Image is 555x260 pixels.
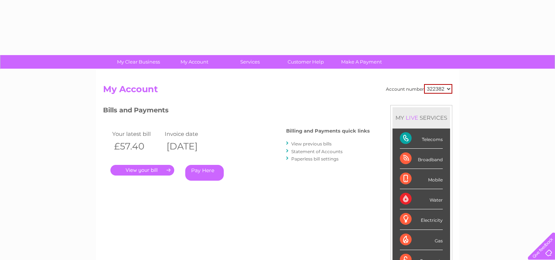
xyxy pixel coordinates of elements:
[103,105,370,118] h3: Bills and Payments
[400,169,443,189] div: Mobile
[164,55,224,69] a: My Account
[404,114,420,121] div: LIVE
[291,141,332,147] a: View previous bills
[103,84,452,98] h2: My Account
[386,84,452,94] div: Account number
[163,129,216,139] td: Invoice date
[291,156,339,162] a: Paperless bill settings
[392,107,450,128] div: MY SERVICES
[185,165,224,181] a: Pay Here
[400,230,443,250] div: Gas
[110,165,174,176] a: .
[400,209,443,230] div: Electricity
[331,55,392,69] a: Make A Payment
[220,55,280,69] a: Services
[286,128,370,134] h4: Billing and Payments quick links
[275,55,336,69] a: Customer Help
[400,149,443,169] div: Broadband
[110,139,163,154] th: £57.40
[291,149,343,154] a: Statement of Accounts
[110,129,163,139] td: Your latest bill
[400,189,443,209] div: Water
[400,129,443,149] div: Telecoms
[163,139,216,154] th: [DATE]
[108,55,169,69] a: My Clear Business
